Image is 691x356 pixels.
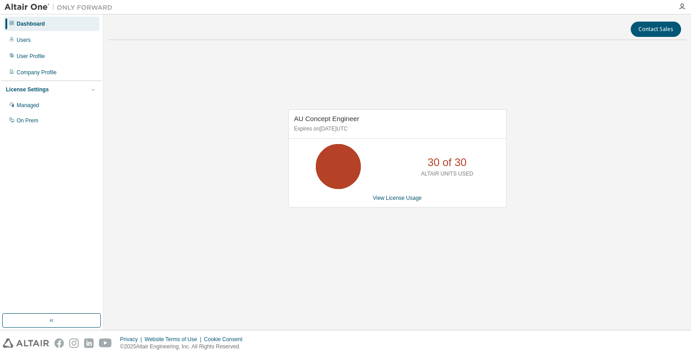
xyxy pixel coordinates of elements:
img: youtube.svg [99,338,112,348]
img: facebook.svg [54,338,64,348]
div: User Profile [17,53,45,60]
div: Website Terms of Use [144,336,204,343]
div: License Settings [6,86,49,93]
img: instagram.svg [69,338,79,348]
button: Contact Sales [631,22,681,37]
img: Altair One [4,3,117,12]
div: Privacy [120,336,144,343]
div: Cookie Consent [204,336,247,343]
span: AU Concept Engineer [294,115,359,122]
div: Users [17,36,31,44]
img: linkedin.svg [84,338,94,348]
a: View License Usage [373,195,422,201]
img: altair_logo.svg [3,338,49,348]
div: Managed [17,102,39,109]
p: © 2025 Altair Engineering, Inc. All Rights Reserved. [120,343,248,351]
p: 30 of 30 [427,155,467,170]
p: ALTAIR UNITS USED [421,170,473,178]
div: Company Profile [17,69,57,76]
div: Dashboard [17,20,45,27]
p: Expires on [DATE] UTC [294,125,498,133]
div: On Prem [17,117,38,124]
